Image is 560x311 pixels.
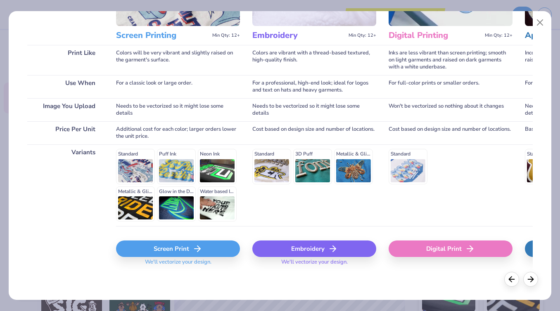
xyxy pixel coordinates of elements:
[27,121,104,144] div: Price Per Unit
[485,33,513,38] span: Min Qty: 12+
[116,45,240,75] div: Colors will be very vibrant and slightly raised on the garment's surface.
[389,121,513,144] div: Cost based on design size and number of locations.
[252,240,376,257] div: Embroidery
[27,45,104,75] div: Print Like
[116,75,240,98] div: For a classic look or large order.
[27,98,104,121] div: Image You Upload
[27,75,104,98] div: Use When
[27,144,104,226] div: Variants
[116,30,209,41] h3: Screen Printing
[389,240,513,257] div: Digital Print
[532,15,548,31] button: Close
[252,45,376,75] div: Colors are vibrant with a thread-based textured, high-quality finish.
[389,45,513,75] div: Inks are less vibrant than screen printing; smooth on light garments and raised on dark garments ...
[142,259,215,271] span: We'll vectorize your design.
[212,33,240,38] span: Min Qty: 12+
[116,121,240,144] div: Additional cost for each color; larger orders lower the unit price.
[349,33,376,38] span: Min Qty: 12+
[116,98,240,121] div: Needs to be vectorized so it might lose some details
[116,240,240,257] div: Screen Print
[252,98,376,121] div: Needs to be vectorized so it might lose some details
[252,75,376,98] div: For a professional, high-end look; ideal for logos and text on hats and heavy garments.
[252,30,345,41] h3: Embroidery
[389,98,513,121] div: Won't be vectorized so nothing about it changes
[252,121,376,144] div: Cost based on design size and number of locations.
[389,30,482,41] h3: Digital Printing
[278,259,351,271] span: We'll vectorize your design.
[389,75,513,98] div: For full-color prints or smaller orders.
